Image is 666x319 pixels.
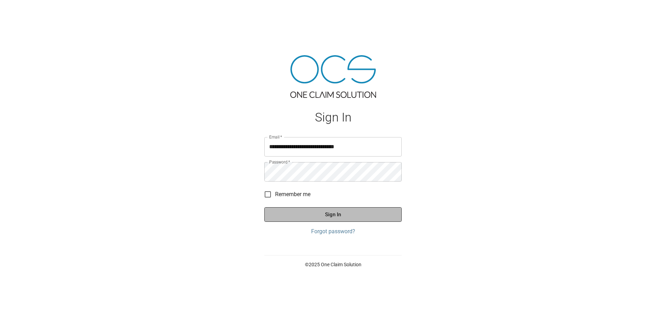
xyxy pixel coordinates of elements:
p: © 2025 One Claim Solution [264,261,402,268]
label: Password [269,159,290,165]
img: ocs-logo-tra.png [290,55,376,98]
img: ocs-logo-white-transparent.png [8,4,36,18]
label: Email [269,134,282,140]
button: Sign In [264,207,402,222]
span: Remember me [275,190,310,199]
a: Forgot password? [264,227,402,236]
h1: Sign In [264,110,402,125]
